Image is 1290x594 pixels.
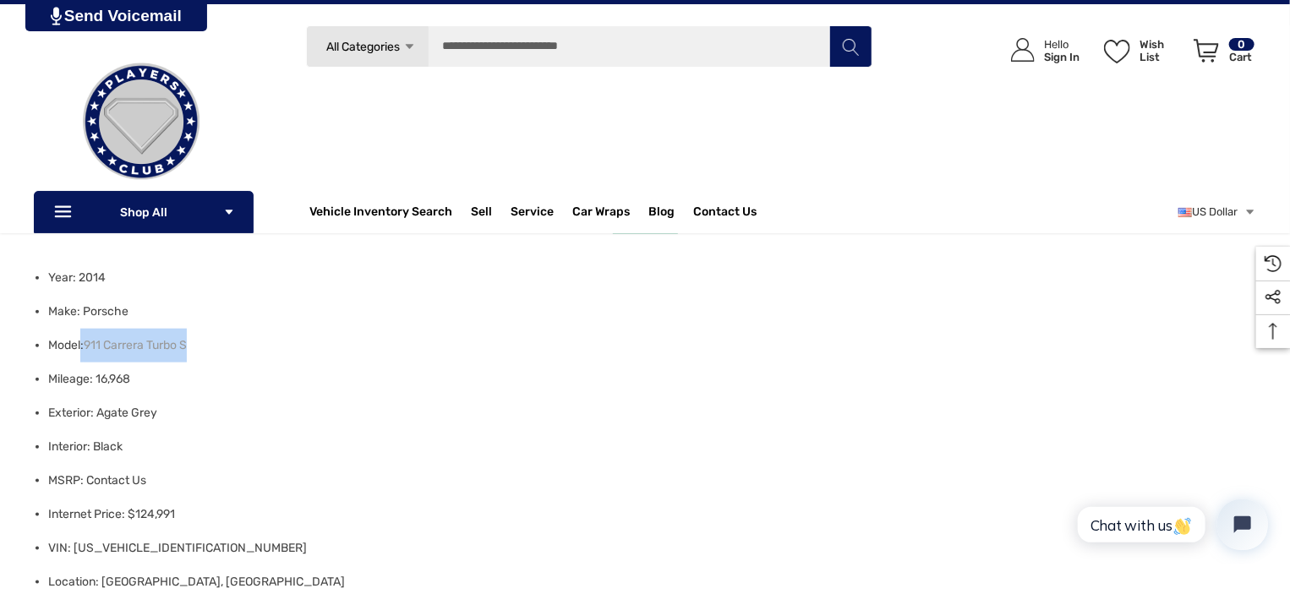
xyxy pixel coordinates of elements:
span: Sell [471,204,492,223]
a: Wish List Wish List [1096,21,1186,79]
a: Service [511,204,554,223]
li: VIN: [US_VEHICLE_IDENTIFICATION_NUMBER] [48,531,1246,565]
li: Year: 2014 [48,261,1246,295]
img: PjwhLS0gR2VuZXJhdG9yOiBHcmF2aXQuaW8gLS0+PHN2ZyB4bWxucz0iaHR0cDovL3d3dy53My5vcmcvMjAwMC9zdmciIHhtb... [51,7,62,25]
svg: Icon Line [52,203,78,222]
li: MSRP: Contact Us [48,464,1246,498]
svg: Wish List [1104,40,1130,63]
svg: Review Your Cart [1194,39,1219,63]
button: Search [829,25,872,68]
p: Sign In [1044,51,1080,63]
li: Internet Price: $124,991 [48,498,1246,531]
svg: Icon Arrow Down [223,206,235,218]
svg: Recently Viewed [1265,255,1282,272]
a: Contact Us [693,204,757,223]
a: Sign in [992,21,1088,79]
svg: Icon Arrow Down [403,41,416,53]
img: Players Club | Cars For Sale [57,37,226,206]
a: All Categories Icon Arrow Down Icon Arrow Up [306,25,429,68]
p: Cart [1229,51,1254,63]
a: Cart with 0 items [1186,21,1256,87]
li: Make: Porsche [48,295,1246,329]
a: Car Wraps [572,195,648,229]
p: 0 [1229,38,1254,51]
svg: Social Media [1265,289,1282,306]
p: Hello [1044,38,1080,51]
li: Exterior: Agate Grey [48,396,1246,430]
span: Car Wraps [572,204,630,223]
li: Model: [48,329,1246,362]
a: Blog [648,204,675,223]
a: Sell [471,195,511,229]
a: USD [1178,195,1256,229]
li: Mileage: 16,968 [48,362,1246,396]
svg: Top [1256,323,1290,340]
svg: Icon User Account [1011,38,1035,62]
iframe: Tidio Chat [1059,485,1282,564]
p: Shop All [34,191,254,233]
span: All Categories [327,40,401,54]
a: 911 Carrera Turbo S [84,329,187,362]
p: Wish List [1140,38,1184,63]
li: Interior: Black [48,430,1246,464]
a: Vehicle Inventory Search [309,204,452,223]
